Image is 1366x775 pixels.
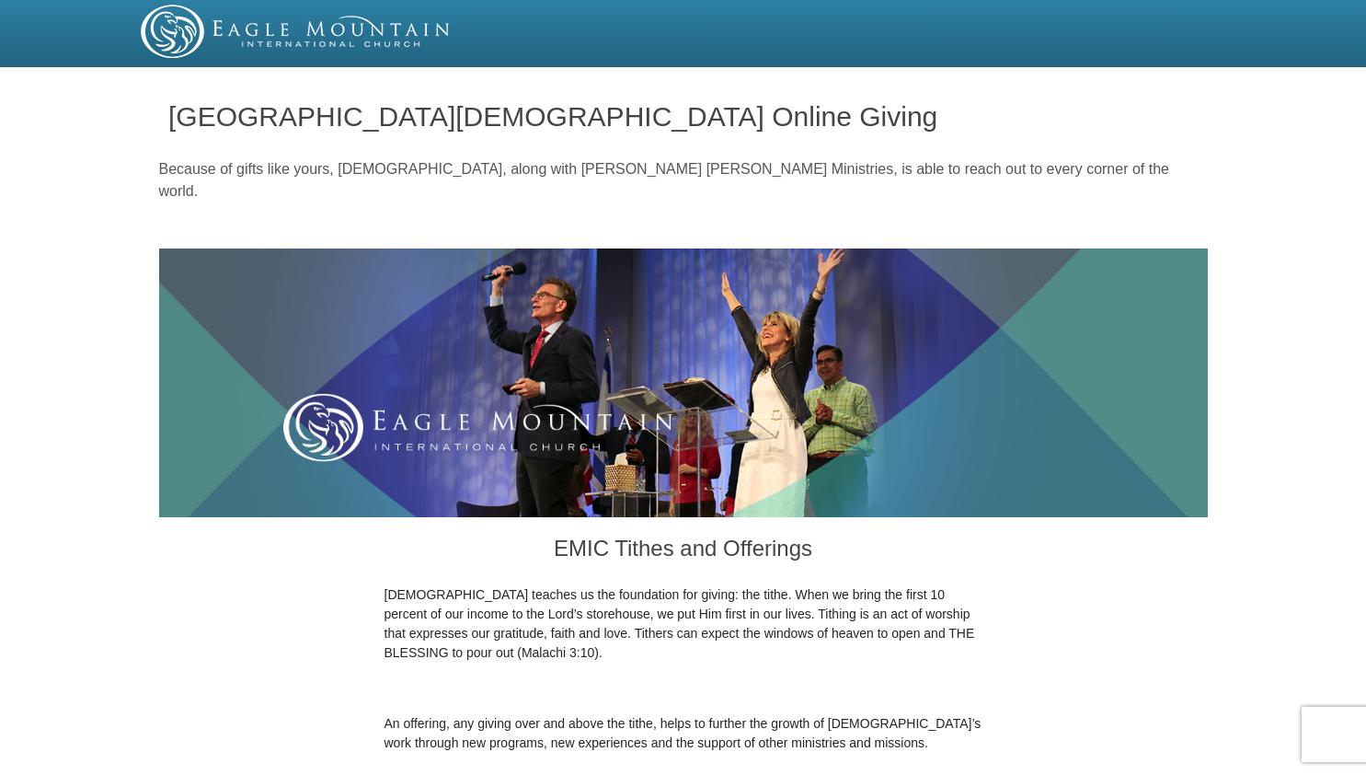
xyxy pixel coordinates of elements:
img: EMIC [141,5,452,58]
h3: EMIC Tithes and Offerings [385,517,982,585]
p: Because of gifts like yours, [DEMOGRAPHIC_DATA], along with [PERSON_NAME] [PERSON_NAME] Ministrie... [159,158,1208,202]
p: An offering, any giving over and above the tithe, helps to further the growth of [DEMOGRAPHIC_DAT... [385,714,982,753]
h1: [GEOGRAPHIC_DATA][DEMOGRAPHIC_DATA] Online Giving [168,101,1198,132]
p: [DEMOGRAPHIC_DATA] teaches us the foundation for giving: the tithe. When we bring the first 10 pe... [385,585,982,663]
